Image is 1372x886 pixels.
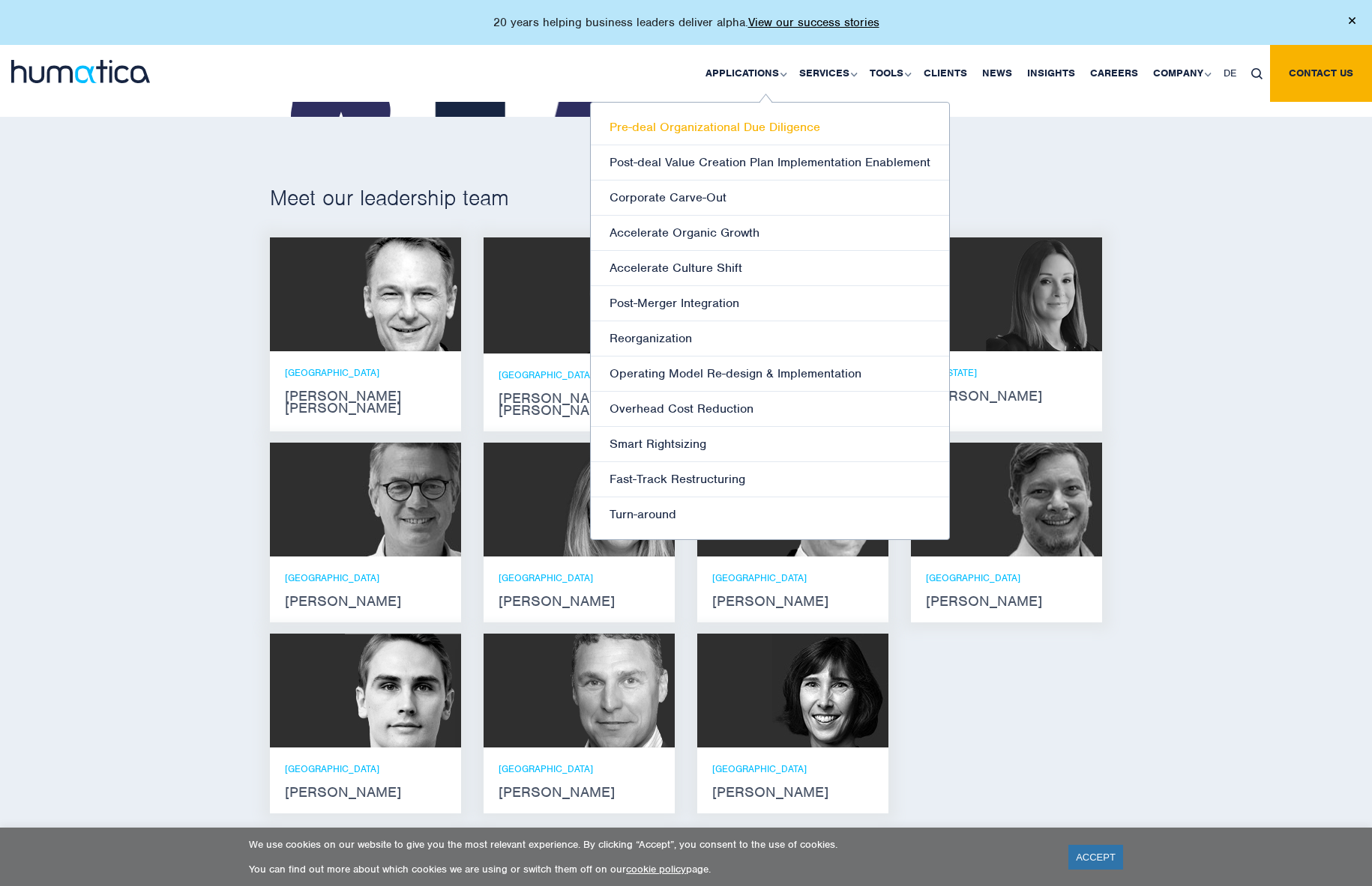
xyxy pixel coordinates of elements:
strong: [PERSON_NAME] [712,786,873,798]
a: Accelerate Culture Shift [591,251,949,286]
img: Melissa Mounce [986,237,1102,351]
img: Zoë Fox [559,443,675,556]
strong: [PERSON_NAME] [PERSON_NAME] [499,392,660,416]
a: ACCEPT [1068,845,1123,870]
a: Smart Rightsizing [591,427,949,462]
a: Careers [1083,45,1146,102]
p: [US_STATE] [926,366,1087,379]
img: Karen Wright [772,634,888,747]
a: Clients [916,45,975,102]
img: search_icon [1251,68,1263,79]
a: Applications [698,45,792,102]
a: Insights [1020,45,1083,102]
strong: [PERSON_NAME] [926,595,1087,607]
p: You can find out more about which cookies we are using or switch them off on our page. [249,863,1050,876]
img: Paul Simpson [345,634,461,747]
p: [GEOGRAPHIC_DATA] [285,571,446,584]
a: Services [792,45,862,102]
a: Contact us [1270,45,1372,102]
strong: [PERSON_NAME] [926,390,1087,402]
strong: [PERSON_NAME] [285,595,446,607]
a: Post-deal Value Creation Plan Implementation Enablement [591,145,949,180]
img: Andros Payne [345,237,461,351]
a: View our success stories [748,15,879,30]
img: Jan Löning [345,443,461,556]
img: Bryan Turner [559,634,675,747]
strong: [PERSON_NAME] [285,786,446,798]
p: [GEOGRAPHIC_DATA] [712,571,873,584]
p: [GEOGRAPHIC_DATA] [285,366,446,379]
a: Accelerate Organic Growth [591,216,949,251]
a: Fast-Track Restructuring [591,462,949,497]
p: [GEOGRAPHIC_DATA] [712,762,873,775]
p: [GEOGRAPHIC_DATA] [285,762,446,775]
a: Reorganization [591,321,949,356]
a: Turn-around [591,497,949,532]
p: We use cookies on our website to give you the most relevant experience. By clicking “Accept”, you... [249,838,1050,851]
p: [GEOGRAPHIC_DATA] [499,571,660,584]
strong: [PERSON_NAME] [712,595,873,607]
p: [GEOGRAPHIC_DATA] [926,571,1087,584]
p: [GEOGRAPHIC_DATA] [499,762,660,775]
a: Operating Model Re-design & Implementation [591,356,949,392]
a: Post-Merger Integration [591,286,949,321]
p: [GEOGRAPHIC_DATA] [499,368,660,381]
a: Tools [862,45,916,102]
strong: [PERSON_NAME] [PERSON_NAME] [285,390,446,414]
strong: [PERSON_NAME] [499,595,660,607]
img: Jen Jee Chan [547,237,675,354]
a: News [975,45,1020,102]
strong: [PERSON_NAME] [499,786,660,798]
a: Overhead Cost Reduction [591,392,949,427]
a: Corporate Carve-Out [591,180,949,216]
img: Claudio Limacher [986,443,1102,556]
img: logo [11,60,150,83]
span: DE [1224,67,1236,79]
a: Company [1146,45,1216,102]
a: Pre-deal Organizational Due Diligence [591,110,949,145]
a: DE [1216,45,1244,102]
a: cookie policy [626,863,686,876]
h2: Meet our leadership team [270,184,1102,211]
p: 20 years helping business leaders deliver alpha. [493,15,879,30]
